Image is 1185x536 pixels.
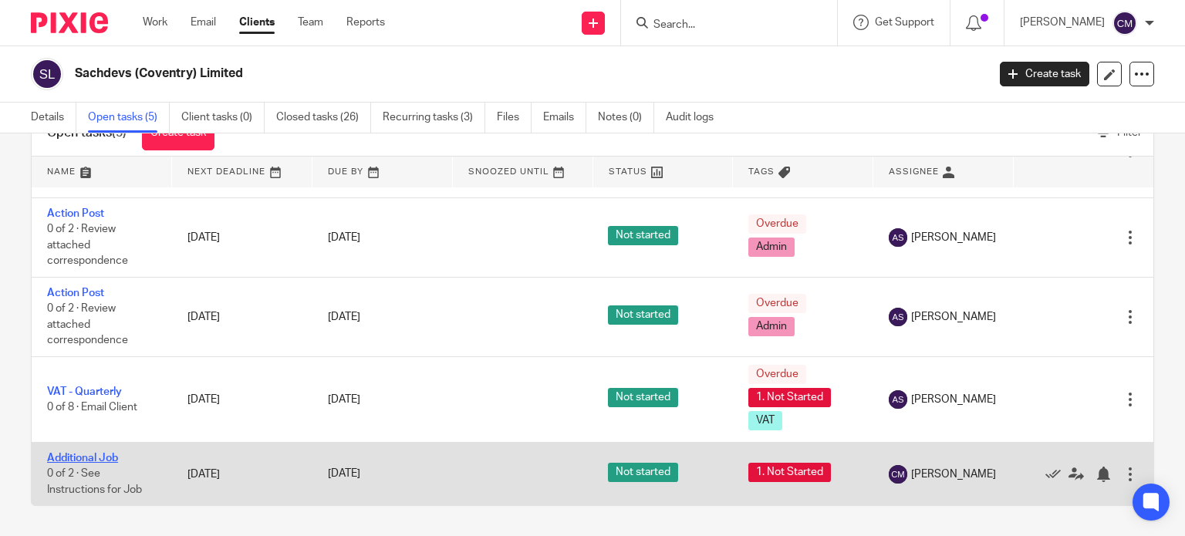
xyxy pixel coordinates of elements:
img: svg%3E [889,228,907,247]
span: Filter [1117,127,1142,138]
span: Overdue [748,214,806,234]
input: Search [652,19,791,32]
span: Snoozed Until [468,167,549,176]
td: [DATE] [172,356,312,442]
span: 1. Not Started [748,388,831,407]
img: svg%3E [889,390,907,409]
span: Admin [748,238,795,257]
span: Not started [608,226,678,245]
a: Mark as done [1045,466,1069,481]
a: Create task [1000,62,1089,86]
span: Not started [608,463,678,482]
a: Email [191,15,216,30]
a: VAT - Quarterly [47,386,122,397]
span: Status [609,167,647,176]
a: Work [143,15,167,30]
td: [DATE] [172,277,312,356]
a: Client tasks (0) [181,103,265,133]
a: Clients [239,15,275,30]
p: [PERSON_NAME] [1020,15,1105,30]
span: 0 of 2 · Review attached correspondence [47,224,128,266]
a: Closed tasks (26) [276,103,371,133]
a: Reports [346,15,385,30]
span: 0 of 8 · Email Client [47,402,137,413]
td: [DATE] [172,442,312,505]
span: [DATE] [328,232,360,243]
span: 0 of 2 · Review attached correspondence [47,303,128,346]
img: Pixie [31,12,108,33]
span: Overdue [748,365,806,384]
a: Open tasks (5) [88,103,170,133]
a: Notes (0) [598,103,654,133]
h2: Sachdevs (Coventry) Limited [75,66,796,82]
span: Not started [608,388,678,407]
a: Additional Job [47,453,118,464]
span: Not started [608,305,678,325]
a: Action Post [47,208,104,219]
a: Recurring tasks (3) [383,103,485,133]
a: Team [298,15,323,30]
span: 1. Not Started [748,463,831,482]
span: [DATE] [328,469,360,480]
span: [PERSON_NAME] [911,309,996,325]
span: Admin [748,317,795,336]
img: svg%3E [1112,11,1137,35]
span: [DATE] [328,312,360,322]
span: [PERSON_NAME] [911,467,996,482]
span: (5) [112,126,127,139]
span: Get Support [875,17,934,28]
h1: Open tasks [47,125,127,141]
img: svg%3E [889,308,907,326]
a: Action Post [47,288,104,298]
a: Create task [142,116,214,150]
a: Audit logs [666,103,725,133]
span: Overdue [748,294,806,313]
img: svg%3E [31,58,63,90]
td: [DATE] [172,197,312,277]
img: svg%3E [889,465,907,484]
a: Files [497,103,532,133]
span: [DATE] [328,394,360,405]
span: Tags [748,167,775,176]
a: Details [31,103,76,133]
span: [PERSON_NAME] [911,230,996,245]
span: 0 of 2 · See Instructions for Job [47,469,142,496]
span: [PERSON_NAME] [911,392,996,407]
a: Emails [543,103,586,133]
span: VAT [748,411,782,430]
